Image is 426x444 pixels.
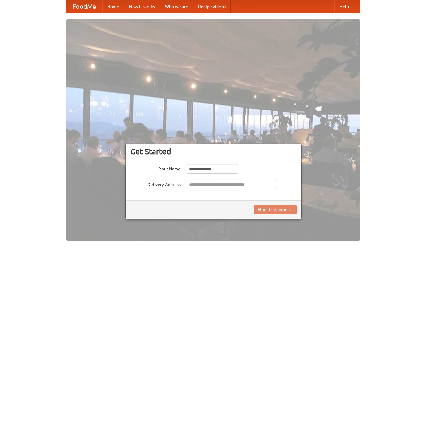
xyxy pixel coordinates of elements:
[130,180,181,188] label: Delivery Address
[130,164,181,172] label: Your Name
[66,0,102,13] a: FoodMe
[102,0,124,13] a: Home
[193,0,231,13] a: Recipe videos
[160,0,193,13] a: Who we are
[254,205,297,214] button: Find Restaurants!
[130,147,297,156] h3: Get Started
[124,0,160,13] a: How it works
[334,0,354,13] a: Help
